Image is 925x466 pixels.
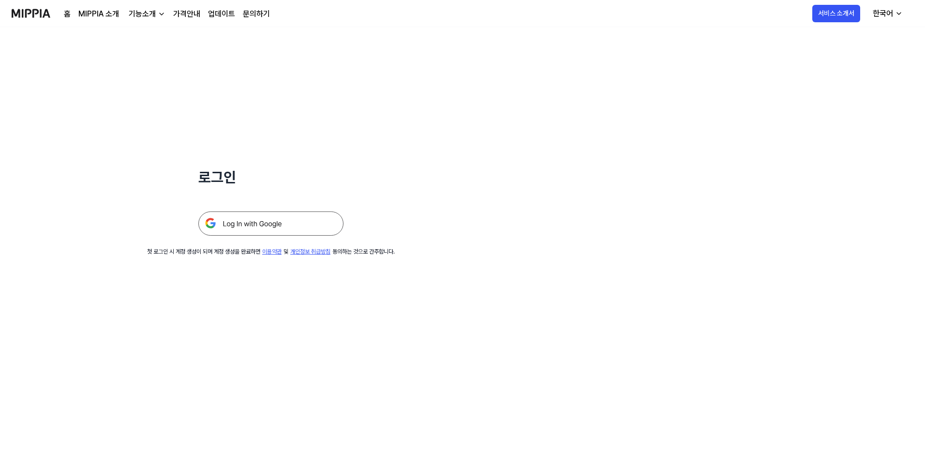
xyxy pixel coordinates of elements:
button: 한국어 [865,4,909,23]
button: 서비스 소개서 [812,5,860,22]
a: MIPPIA 소개 [78,8,119,20]
a: 개인정보 취급방침 [290,248,330,255]
a: 이용약관 [262,248,282,255]
a: 문의하기 [243,8,270,20]
div: 첫 로그인 시 계정 생성이 되며 계정 생성을 완료하면 및 동의하는 것으로 간주합니다. [147,247,395,256]
a: 홈 [64,8,71,20]
img: 구글 로그인 버튼 [198,211,343,236]
a: 가격안내 [173,8,200,20]
button: 기능소개 [127,8,165,20]
div: 기능소개 [127,8,158,20]
div: 한국어 [871,8,895,19]
img: down [158,10,165,18]
a: 업데이트 [208,8,235,20]
h1: 로그인 [198,166,343,188]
